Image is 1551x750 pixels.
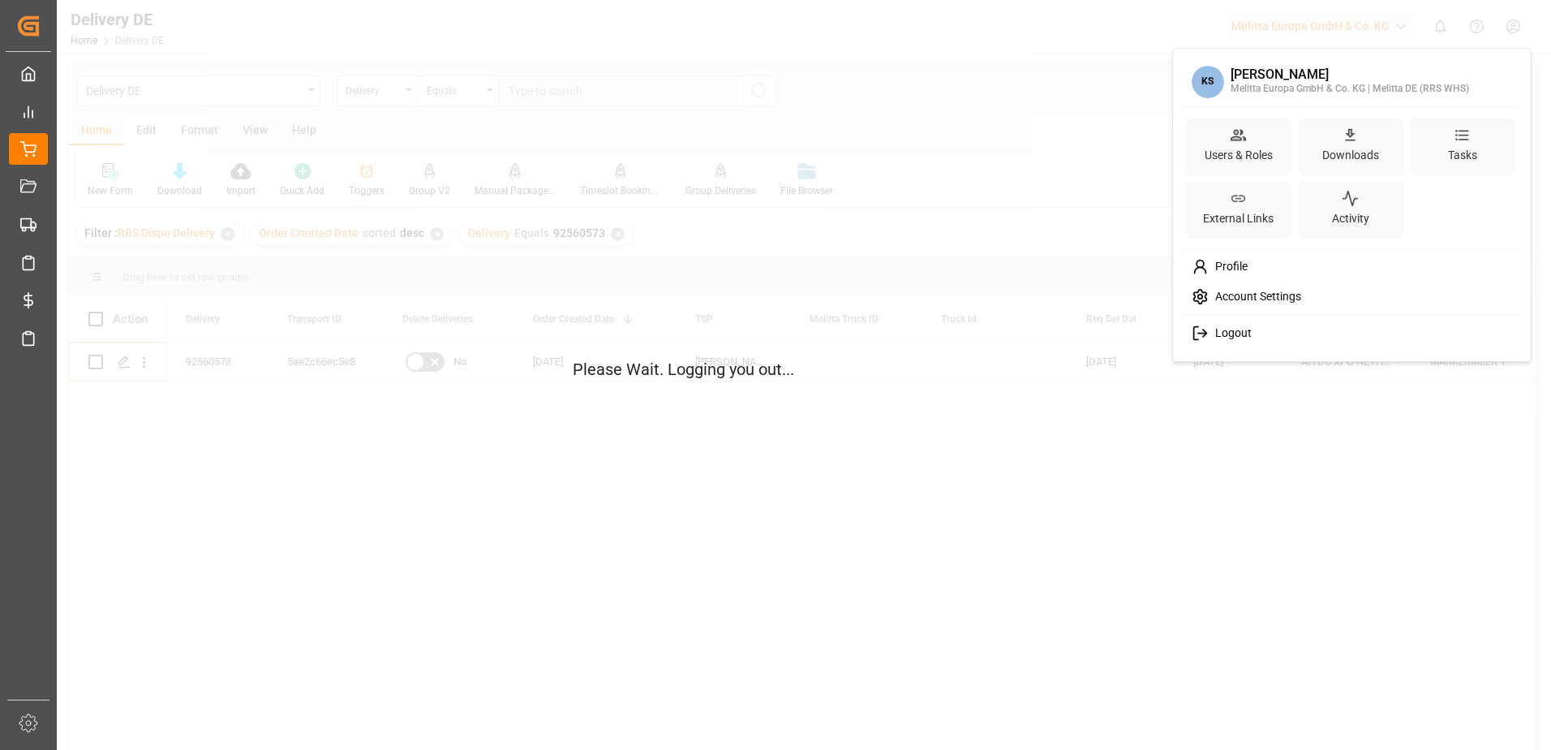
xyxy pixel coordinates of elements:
div: Melitta Europa GmbH & Co. KG | Melitta DE (RRS WHS) [1231,82,1469,97]
p: Please Wait. Logging you out... [573,357,978,381]
div: Users & Roles [1201,144,1276,167]
span: Logout [1209,326,1252,341]
div: Downloads [1319,144,1382,167]
div: Activity [1329,207,1373,231]
span: Profile [1209,260,1248,274]
div: External Links [1200,207,1277,231]
div: Tasks [1445,144,1480,167]
span: KS [1192,66,1224,98]
span: Account Settings [1209,290,1301,304]
div: [PERSON_NAME] [1231,67,1469,82]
